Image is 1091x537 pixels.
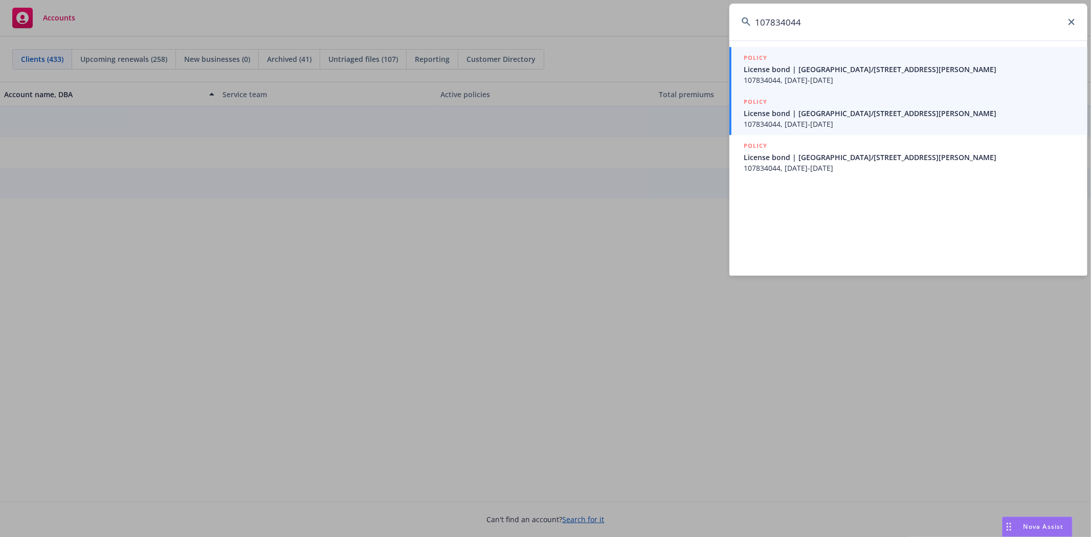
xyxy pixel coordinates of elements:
[744,64,1075,75] span: License bond | [GEOGRAPHIC_DATA]/[STREET_ADDRESS][PERSON_NAME]
[729,4,1087,40] input: Search...
[744,53,767,63] h5: POLICY
[744,108,1075,119] span: License bond | [GEOGRAPHIC_DATA]/[STREET_ADDRESS][PERSON_NAME]
[729,91,1087,135] a: POLICYLicense bond | [GEOGRAPHIC_DATA]/[STREET_ADDRESS][PERSON_NAME]107834044, [DATE]-[DATE]
[744,119,1075,129] span: 107834044, [DATE]-[DATE]
[744,97,767,107] h5: POLICY
[1002,517,1073,537] button: Nova Assist
[744,75,1075,85] span: 107834044, [DATE]-[DATE]
[744,163,1075,173] span: 107834044, [DATE]-[DATE]
[744,152,1075,163] span: License bond | [GEOGRAPHIC_DATA]/[STREET_ADDRESS][PERSON_NAME]
[729,135,1087,179] a: POLICYLicense bond | [GEOGRAPHIC_DATA]/[STREET_ADDRESS][PERSON_NAME]107834044, [DATE]-[DATE]
[1023,522,1064,531] span: Nova Assist
[1003,517,1015,536] div: Drag to move
[729,47,1087,91] a: POLICYLicense bond | [GEOGRAPHIC_DATA]/[STREET_ADDRESS][PERSON_NAME]107834044, [DATE]-[DATE]
[744,141,767,151] h5: POLICY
